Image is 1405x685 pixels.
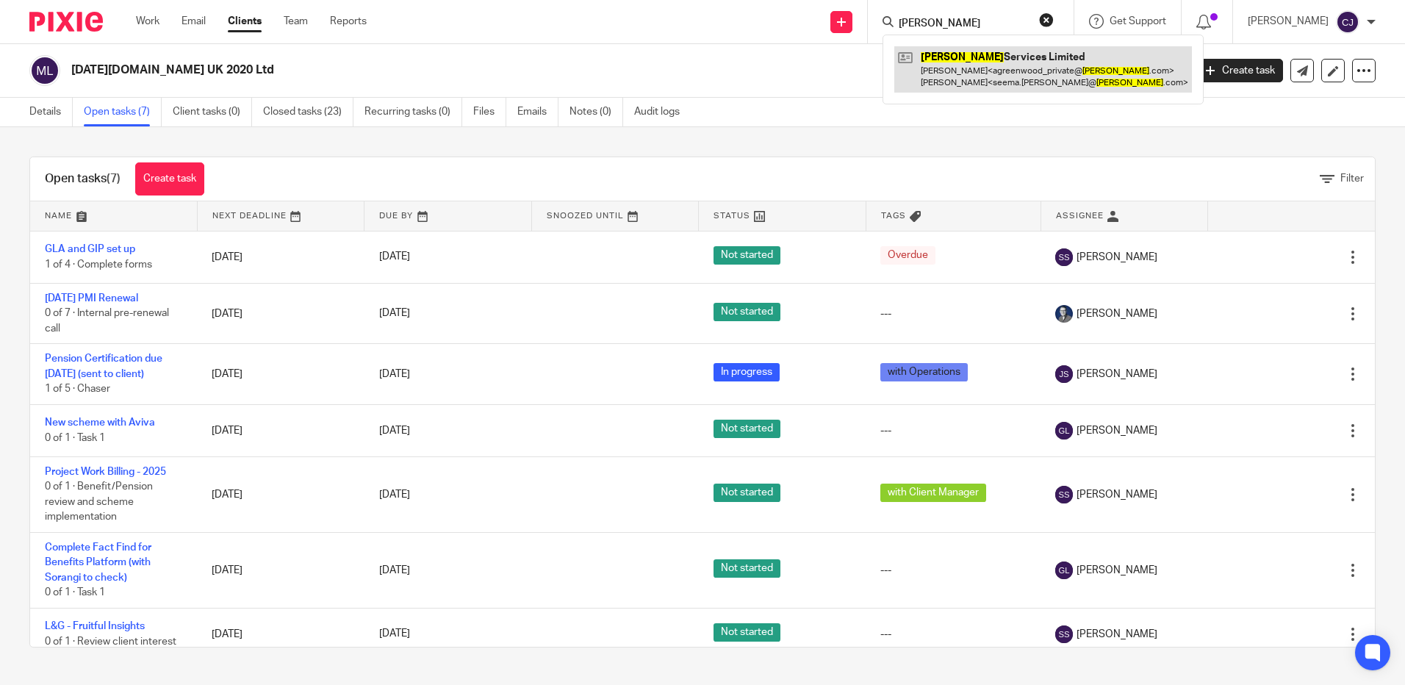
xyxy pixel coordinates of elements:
img: svg%3E [1055,422,1073,440]
span: [PERSON_NAME] [1077,627,1157,642]
a: Client tasks (0) [173,98,252,126]
span: [PERSON_NAME] [1077,367,1157,381]
span: Status [714,212,750,220]
a: [DATE] PMI Renewal [45,293,138,304]
img: svg%3E [1055,365,1073,383]
a: Team [284,14,308,29]
td: [DATE] [197,608,364,660]
td: [DATE] [197,344,364,404]
span: Not started [714,623,780,642]
div: --- [880,627,1026,642]
span: 0 of 7 · Internal pre-renewal call [45,309,169,334]
span: Filter [1340,173,1364,184]
img: svg%3E [1055,562,1073,579]
span: [DATE] [379,252,410,262]
span: [DATE] [379,489,410,500]
a: Closed tasks (23) [263,98,353,126]
img: Paul%20corporate%20headshot.jpg [1055,305,1073,323]
td: [DATE] [197,283,364,343]
a: Create task [135,162,204,196]
a: Clients [228,14,262,29]
a: Reports [330,14,367,29]
input: Search [897,18,1030,31]
span: [PERSON_NAME] [1077,563,1157,578]
img: svg%3E [1055,486,1073,503]
span: [DATE] [379,309,410,319]
span: Overdue [880,246,935,265]
span: Tags [881,212,906,220]
img: svg%3E [1055,625,1073,643]
a: Audit logs [634,98,691,126]
div: --- [880,563,1026,578]
span: [PERSON_NAME] [1077,423,1157,438]
span: 0 of 1 · Task 1 [45,433,105,443]
span: 1 of 4 · Complete forms [45,259,152,270]
td: [DATE] [197,231,364,283]
img: svg%3E [1055,248,1073,266]
a: Email [182,14,206,29]
a: Recurring tasks (0) [364,98,462,126]
span: [DATE] [379,369,410,379]
span: (7) [107,173,121,184]
span: [DATE] [379,629,410,639]
p: [PERSON_NAME] [1248,14,1329,29]
h2: [DATE][DOMAIN_NAME] UK 2020 Ltd [71,62,955,78]
button: Clear [1039,12,1054,27]
a: New scheme with Aviva [45,417,155,428]
a: Create task [1198,59,1283,82]
a: Emails [517,98,558,126]
a: Work [136,14,159,29]
span: Get Support [1110,16,1166,26]
a: Details [29,98,73,126]
a: Open tasks (7) [84,98,162,126]
span: with Client Manager [880,484,986,502]
span: Not started [714,559,780,578]
span: [PERSON_NAME] [1077,487,1157,502]
img: svg%3E [29,55,60,86]
span: 0 of 1 · Review client interest [45,636,176,647]
span: Snoozed Until [547,212,624,220]
a: Project Work Billing - 2025 [45,467,166,477]
div: --- [880,306,1026,321]
span: In progress [714,363,780,381]
td: [DATE] [197,404,364,456]
span: 0 of 1 · Benefit/Pension review and scheme implementation [45,482,153,523]
a: Pension Certification due [DATE] (sent to client) [45,354,162,379]
a: Files [473,98,506,126]
span: Not started [714,303,780,321]
span: Not started [714,420,780,438]
span: Not started [714,484,780,502]
span: [DATE] [379,426,410,436]
img: svg%3E [1336,10,1359,34]
span: [PERSON_NAME] [1077,250,1157,265]
span: [PERSON_NAME] [1077,306,1157,321]
img: Pixie [29,12,103,32]
a: L&G - Fruitful Insights [45,621,145,631]
a: GLA and GIP set up [45,244,135,254]
div: --- [880,423,1026,438]
h1: Open tasks [45,171,121,187]
span: 0 of 1 · Task 1 [45,587,105,598]
span: Not started [714,246,780,265]
td: [DATE] [197,533,364,609]
a: Notes (0) [569,98,623,126]
a: Complete Fact Find for Benefits Platform (with Sorangi to check) [45,542,151,583]
span: 1 of 5 · Chaser [45,384,110,394]
td: [DATE] [197,457,364,533]
span: [DATE] [379,565,410,575]
span: with Operations [880,363,968,381]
